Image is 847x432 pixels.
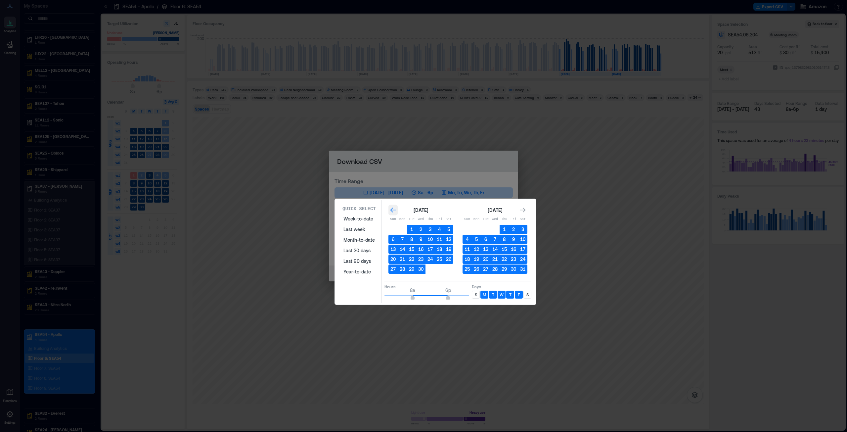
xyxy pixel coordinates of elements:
[490,217,500,222] p: Wed
[472,284,531,289] p: Days
[435,255,444,264] button: 25
[472,217,481,222] p: Mon
[388,206,398,215] button: Go to previous month
[463,264,472,274] button: 25
[339,214,379,224] button: Week-to-date
[407,225,416,234] button: 1
[472,235,481,244] button: 5
[444,215,453,224] th: Saturday
[416,215,425,224] th: Wednesday
[518,215,527,224] th: Saturday
[500,217,509,222] p: Thu
[481,235,490,244] button: 6
[526,292,529,297] p: S
[500,255,509,264] button: 22
[463,235,472,244] button: 4
[398,235,407,244] button: 7
[518,217,527,222] p: Sat
[444,217,453,222] p: Sat
[500,215,509,224] th: Thursday
[416,245,425,254] button: 16
[398,264,407,274] button: 28
[518,206,527,215] button: Go to next month
[463,255,472,264] button: 18
[500,292,504,297] p: W
[416,225,425,234] button: 2
[481,217,490,222] p: Tue
[388,255,398,264] button: 20
[518,255,527,264] button: 24
[425,245,435,254] button: 17
[509,245,518,254] button: 16
[407,217,416,222] p: Tue
[509,255,518,264] button: 23
[490,264,500,274] button: 28
[407,215,416,224] th: Tuesday
[425,217,435,222] p: Thu
[509,225,518,234] button: 2
[490,245,500,254] button: 14
[339,266,379,277] button: Year-to-date
[388,235,398,244] button: 6
[339,245,379,256] button: Last 30 days
[445,287,451,293] span: 6p
[490,235,500,244] button: 7
[407,264,416,274] button: 29
[388,245,398,254] button: 13
[518,245,527,254] button: 17
[518,264,527,274] button: 31
[407,245,416,254] button: 15
[435,245,444,254] button: 18
[398,245,407,254] button: 14
[425,215,435,224] th: Thursday
[509,215,518,224] th: Friday
[425,225,435,234] button: 3
[518,235,527,244] button: 10
[412,206,430,214] div: [DATE]
[490,255,500,264] button: 21
[500,225,509,234] button: 1
[388,215,398,224] th: Sunday
[339,235,379,245] button: Month-to-date
[463,217,472,222] p: Sun
[444,235,453,244] button: 12
[435,235,444,244] button: 11
[500,264,509,274] button: 29
[407,255,416,264] button: 22
[388,217,398,222] p: Sun
[492,292,494,297] p: T
[398,217,407,222] p: Mon
[509,235,518,244] button: 9
[486,206,504,214] div: [DATE]
[483,292,486,297] p: M
[342,206,376,212] p: Quick Select
[384,284,469,289] p: Hours
[518,292,520,297] p: F
[481,245,490,254] button: 13
[416,264,425,274] button: 30
[416,255,425,264] button: 23
[339,224,379,235] button: Last week
[425,255,435,264] button: 24
[463,215,472,224] th: Sunday
[410,287,415,293] span: 8a
[435,215,444,224] th: Friday
[398,215,407,224] th: Monday
[518,225,527,234] button: 3
[481,264,490,274] button: 27
[444,255,453,264] button: 26
[416,235,425,244] button: 9
[500,245,509,254] button: 15
[509,292,512,297] p: T
[472,245,481,254] button: 12
[339,256,379,266] button: Last 90 days
[500,235,509,244] button: 8
[463,245,472,254] button: 11
[435,225,444,234] button: 4
[481,255,490,264] button: 20
[509,264,518,274] button: 30
[444,225,453,234] button: 5
[472,255,481,264] button: 19
[509,217,518,222] p: Fri
[475,292,477,297] p: S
